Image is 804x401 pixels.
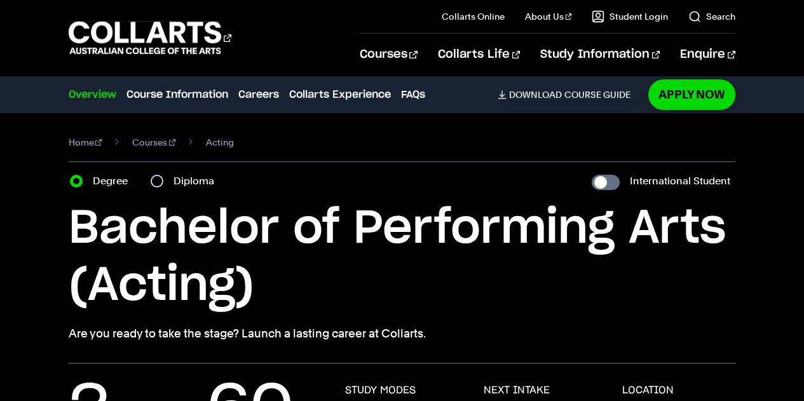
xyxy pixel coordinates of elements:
[69,20,231,56] div: Go to homepage
[622,384,674,397] h3: LOCATION
[484,384,550,397] h3: NEXT INTAKE
[238,87,279,102] a: Careers
[93,172,135,190] label: Degree
[206,133,234,151] span: Acting
[174,172,222,190] label: Diploma
[69,87,116,102] a: Overview
[289,87,391,102] a: Collarts Experience
[126,87,228,102] a: Course Information
[648,79,735,109] a: Apply Now
[69,200,736,315] h1: Bachelor of Performing Arts (Acting)
[69,325,736,343] p: Are you ready to take the stage? Launch a lasting career at Collarts.
[132,133,175,151] a: Courses
[540,34,660,76] a: Study Information
[592,10,668,23] a: Student Login
[498,89,641,100] a: DownloadCourse Guide
[509,89,562,100] span: Download
[525,10,572,23] a: About Us
[345,384,416,397] h3: STUDY MODES
[680,34,735,76] a: Enquire
[630,172,730,190] label: International Student
[360,34,418,76] a: Courses
[442,10,505,23] a: Collarts Online
[438,34,520,76] a: Collarts Life
[69,133,102,151] a: Home
[401,87,425,102] a: FAQs
[688,10,735,23] a: Search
